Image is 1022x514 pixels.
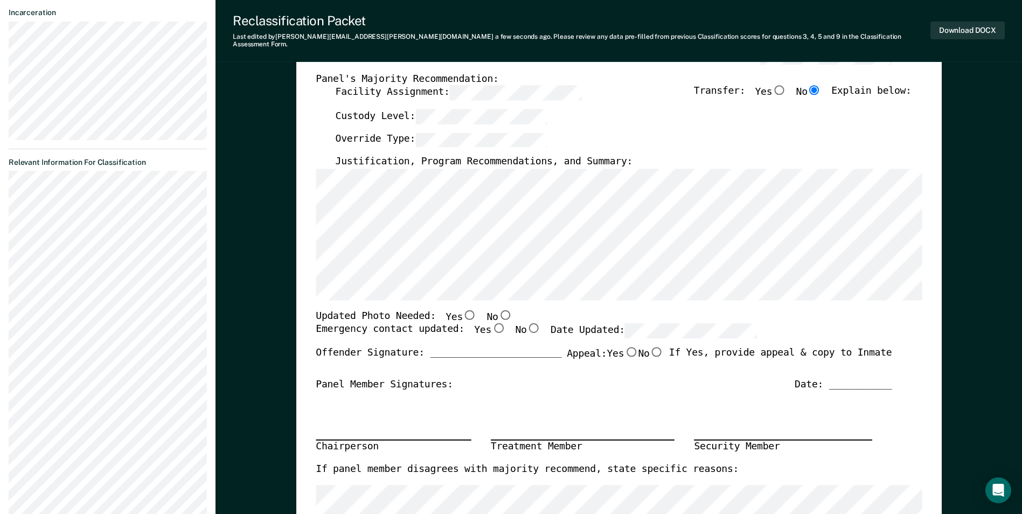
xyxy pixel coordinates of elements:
input: No [498,310,512,319]
div: Date: ___________ [795,378,892,391]
input: Yes [491,323,505,333]
label: No [638,347,663,361]
label: Facility Assignment: [335,85,581,100]
div: Reclassification Packet [233,13,930,29]
label: Scored CAF Range: MEDIUM [316,49,447,64]
input: No [649,347,663,357]
div: Last edited by [PERSON_NAME][EMAIL_ADDRESS][PERSON_NAME][DOMAIN_NAME] . Please review any data pr... [233,33,930,48]
div: Security Member [694,440,872,454]
label: Yes [446,310,477,324]
label: Override Type: [335,132,547,147]
label: Yes [474,323,505,338]
dt: Incarceration [9,8,207,17]
div: Panel Member Signatures: [316,378,453,391]
input: Yes [463,310,477,319]
label: No [515,323,540,338]
input: Yes [772,85,786,95]
input: Override Type: [415,132,547,147]
div: Emergency contact updated: [316,323,757,347]
label: Yes [607,347,638,361]
div: Transfer: Explain below: [694,85,912,109]
label: No [486,310,512,324]
label: If panel member disagrees with majority recommend, state specific reasons: [316,463,739,476]
dt: Relevant Information For Classification [9,158,207,167]
span: a few seconds ago [495,33,551,40]
input: No [526,323,540,333]
input: Current Custody Level: [760,49,892,64]
label: Yes [755,85,786,100]
label: Current Custody Level: [634,49,892,64]
input: Date Updated: [625,323,757,338]
div: Offender Signature: _______________________ If Yes, provide appeal & copy to Inmate [316,347,892,378]
button: Download DOCX [930,22,1005,39]
div: Open Intercom Messenger [985,477,1011,503]
label: Custody Level: [335,109,547,123]
label: Appeal: [567,347,664,370]
label: No [796,85,821,100]
div: Panel's Majority Recommendation: [316,73,892,86]
input: No [808,85,822,95]
input: Yes [624,347,638,357]
div: Chairperson [316,440,471,454]
input: Custody Level: [415,109,547,123]
label: Date Updated: [551,323,757,338]
div: Updated Photo Needed: [316,310,512,324]
input: Facility Assignment: [449,85,581,100]
div: Treatment Member [491,440,675,454]
label: Justification, Program Recommendations, and Summary: [335,156,632,169]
